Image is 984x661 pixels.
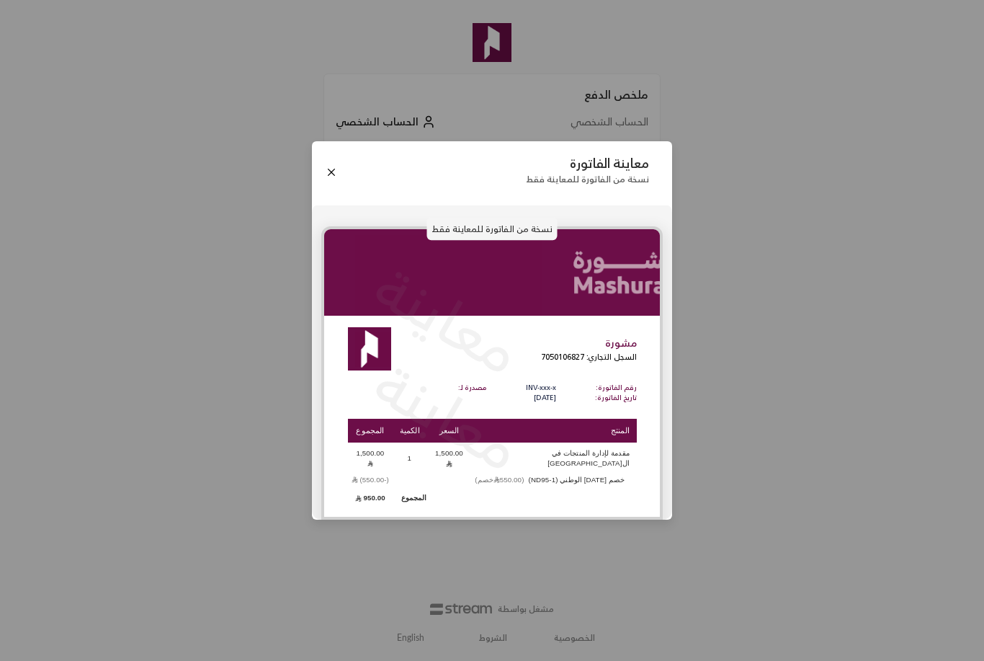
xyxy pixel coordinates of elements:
td: المجموع [393,491,426,505]
th: المجموع [348,419,393,443]
span: خصم [DATE] الوطني (ND95-1) [468,476,630,484]
img: Linkedin%20Banner%20-%20Mashurah%20%283%29_mwsyu.png [324,229,660,316]
p: نسخة من الفاتورة للمعاينة فقط [526,174,649,185]
td: 950.00 [348,491,393,505]
td: 1,500.00 [348,444,393,474]
p: رقم الفاتورة: [595,383,637,394]
p: INV-xxx-x [526,383,556,394]
img: Logo [348,327,391,371]
p: [DATE] [526,393,556,404]
p: معاينة [359,243,537,395]
p: السجل التجاري: 7050106827 [541,351,637,363]
span: (-550.00) [352,476,389,484]
p: نسخة من الفاتورة للمعاينة فقط [427,218,558,241]
span: 1 [403,453,417,463]
p: تاريخ الفاتورة: [595,393,637,404]
p: مشورة [541,336,637,351]
td: مقدمة لإدارة المنتجات في ال[GEOGRAPHIC_DATA] [471,444,636,474]
p: معاينة [359,340,537,492]
button: Close [323,164,339,180]
table: Products [348,417,637,507]
span: (550.00 خصم) [475,476,524,484]
p: معاينة الفاتورة [526,156,649,172]
th: المنتج [471,419,636,443]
